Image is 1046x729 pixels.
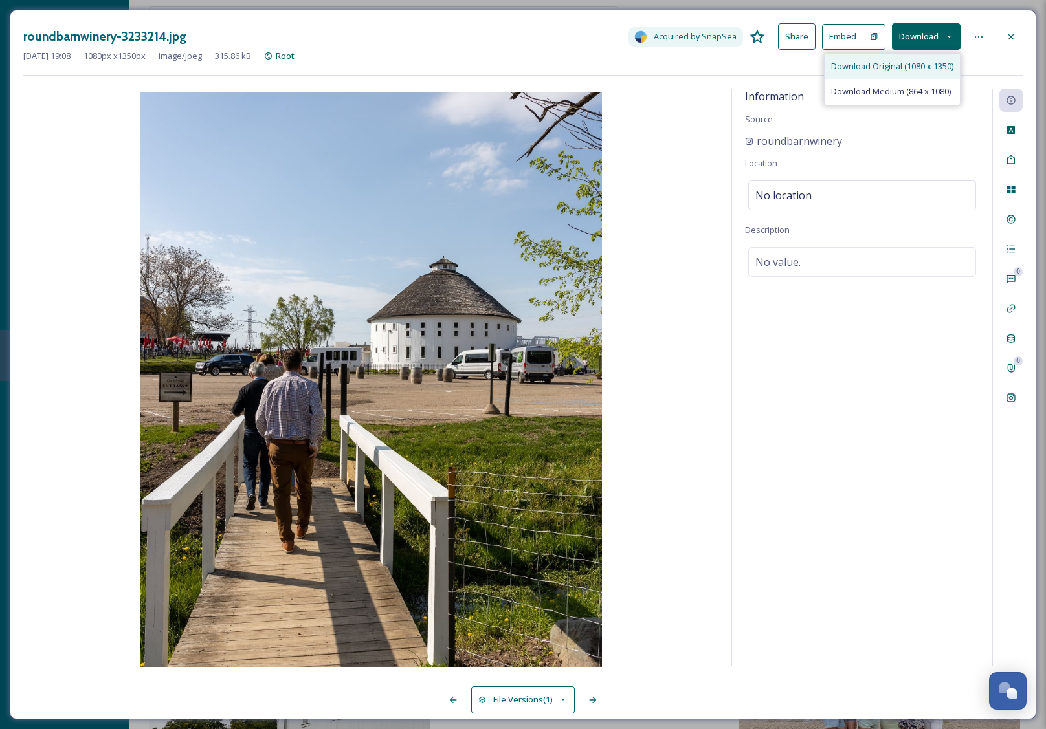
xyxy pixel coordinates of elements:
div: 0 [1014,356,1023,365]
span: 1080 px x 1350 px [83,50,146,62]
span: Location [745,157,777,169]
span: Download Original (1080 x 1350) [831,60,953,72]
span: Information [745,89,804,103]
span: Description [745,224,790,235]
a: roundbarnwinery [745,133,842,149]
button: Open Chat [989,672,1027,710]
span: Root [276,50,295,61]
button: File Versions(1) [471,686,575,713]
img: roundbarnwinery-3233214.jpg [23,92,718,669]
img: snapsea-logo.png [634,30,647,43]
span: Source [745,113,773,125]
span: Download Medium (864 x 1080) [831,85,951,98]
button: Download [892,23,961,50]
span: No location [755,188,812,203]
span: 315.86 kB [215,50,251,62]
div: 0 [1014,267,1023,276]
button: Share [778,23,816,50]
span: No value. [755,254,801,270]
span: roundbarnwinery [757,133,842,149]
button: Embed [822,24,863,50]
span: image/jpeg [159,50,202,62]
span: [DATE] 19:08 [23,50,71,62]
span: Acquired by SnapSea [654,30,737,43]
h3: roundbarnwinery-3233214.jpg [23,27,186,46]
